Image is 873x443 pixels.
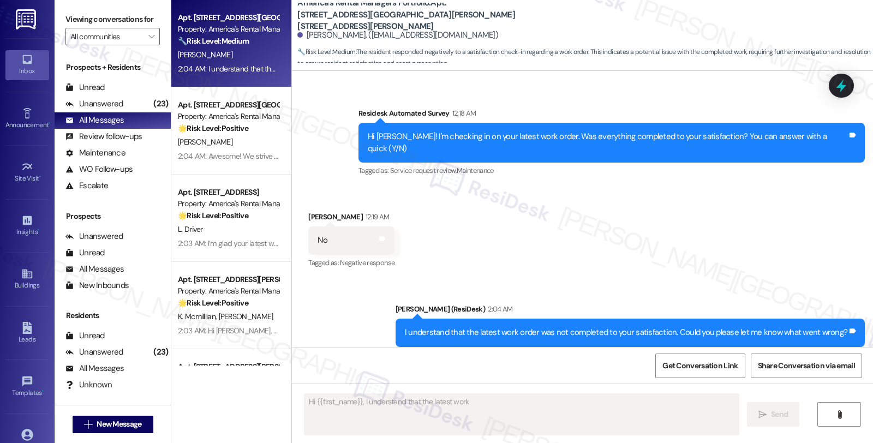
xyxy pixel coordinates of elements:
[65,346,123,358] div: Unanswered
[368,131,847,154] div: Hi [PERSON_NAME]! I'm checking in on your latest work order. Was everything completed to your sat...
[178,211,248,220] strong: 🌟 Risk Level: Positive
[16,9,38,29] img: ResiDesk Logo
[70,28,142,45] input: All communities
[358,107,865,123] div: Residesk Automated Survey
[178,50,232,59] span: [PERSON_NAME]
[178,285,279,297] div: Property: America's Rental Managers Portfolio
[178,64,614,74] div: 2:04 AM: I understand that the latest work order was not completed to your satisfaction. Could yo...
[655,354,745,378] button: Get Conversation Link
[5,372,49,402] a: Templates •
[65,98,123,110] div: Unanswered
[178,99,279,111] div: Apt. [STREET_ADDRESS][GEOGRAPHIC_DATA][PERSON_NAME][STREET_ADDRESS][PERSON_NAME]
[65,115,124,126] div: All Messages
[178,36,249,46] strong: 🔧 Risk Level: Medium
[55,211,171,222] div: Prospects
[308,211,394,226] div: [PERSON_NAME]
[297,29,498,41] div: [PERSON_NAME]. ([EMAIL_ADDRESS][DOMAIN_NAME])
[396,347,865,363] div: Tagged as:
[396,303,865,319] div: [PERSON_NAME] (ResiDesk)
[39,173,41,181] span: •
[65,131,142,142] div: Review follow-ups
[178,361,279,373] div: Apt. [STREET_ADDRESS][PERSON_NAME], [STREET_ADDRESS][PERSON_NAME]
[97,418,141,430] span: New Message
[42,387,44,395] span: •
[5,319,49,348] a: Leads
[5,211,49,241] a: Insights •
[38,226,39,234] span: •
[73,416,153,433] button: New Message
[65,379,112,391] div: Unknown
[297,47,355,56] strong: 🔧 Risk Level: Medium
[178,326,794,336] div: 2:03 AM: Hi [PERSON_NAME], I’m glad your latest work order has been completed to your satisfactio...
[178,23,279,35] div: Property: America's Rental Managers Portfolio
[65,147,125,159] div: Maintenance
[747,402,800,427] button: Send
[340,258,394,267] span: Negative response
[662,360,738,372] span: Get Conversation Link
[65,247,105,259] div: Unread
[308,255,394,271] div: Tagged as:
[485,303,512,315] div: 2:04 AM
[758,360,855,372] span: Share Conversation via email
[178,274,279,285] div: Apt. [STREET_ADDRESS][PERSON_NAME], [STREET_ADDRESS][PERSON_NAME]
[5,158,49,187] a: Site Visit •
[65,180,108,191] div: Escalate
[178,187,279,198] div: Apt. [STREET_ADDRESS]
[65,280,129,291] div: New Inbounds
[178,312,219,321] span: K. Mcmilllian
[178,123,248,133] strong: 🌟 Risk Level: Positive
[363,211,390,223] div: 12:19 AM
[84,420,92,429] i: 
[151,344,171,361] div: (23)
[151,95,171,112] div: (23)
[65,330,105,342] div: Unread
[178,111,279,122] div: Property: America's Rental Managers Portfolio
[771,409,788,420] span: Send
[751,354,862,378] button: Share Conversation via email
[5,50,49,80] a: Inbox
[65,82,105,93] div: Unread
[457,166,494,175] span: Maintenance
[148,32,154,41] i: 
[5,265,49,294] a: Buildings
[65,11,160,28] label: Viewing conversations for
[178,137,232,147] span: [PERSON_NAME]
[758,410,767,419] i: 
[65,363,124,374] div: All Messages
[178,238,728,248] div: 2:03 AM: I’m glad your latest work order has been completed to your satisfaction. If I may ask, h...
[178,12,279,23] div: Apt. [STREET_ADDRESS][GEOGRAPHIC_DATA][PERSON_NAME][STREET_ADDRESS][PERSON_NAME]
[178,224,203,234] span: L. Driver
[318,235,327,246] div: No
[297,46,873,70] span: : The resident responded negatively to a satisfaction check-in regarding a work order. This indic...
[835,410,844,419] i: 
[219,312,273,321] span: [PERSON_NAME]
[65,164,133,175] div: WO Follow-ups
[390,166,457,175] span: Service request review ,
[178,198,279,209] div: Property: America's Rental Managers Portfolio
[65,264,124,275] div: All Messages
[55,62,171,73] div: Prospects + Residents
[49,119,50,127] span: •
[450,107,476,119] div: 12:18 AM
[55,310,171,321] div: Residents
[405,327,847,338] div: I understand that the latest work order was not completed to your satisfaction. Could you please ...
[65,231,123,242] div: Unanswered
[178,298,248,308] strong: 🌟 Risk Level: Positive
[358,163,865,178] div: Tagged as:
